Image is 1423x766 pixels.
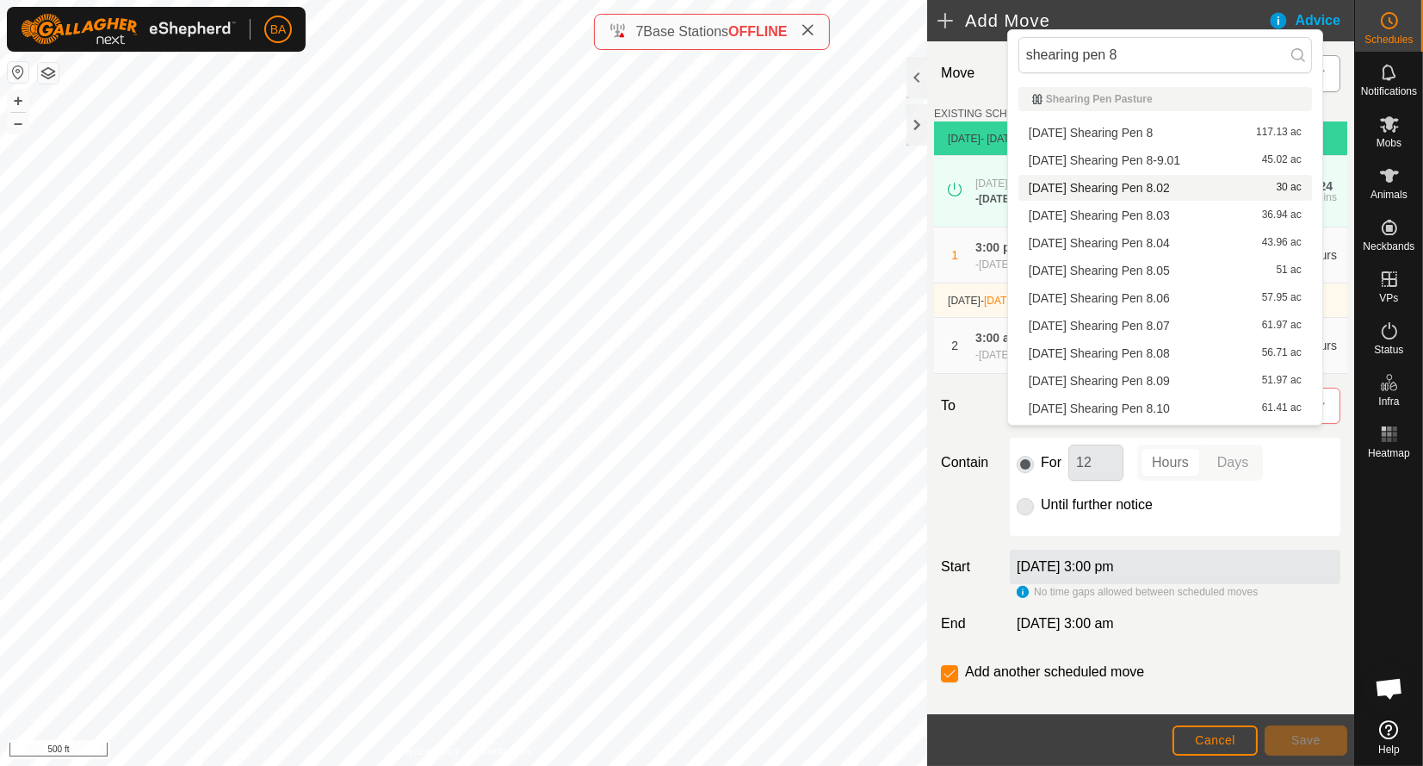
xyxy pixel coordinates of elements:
span: - [981,295,1017,307]
a: Contact Us [480,744,531,759]
label: Until further notice [1041,498,1153,512]
li: 2025-10-01 Shearing Pen 8.09 [1018,368,1312,394]
span: 56.71 ac [1262,347,1302,359]
li: 2025-10-01 Shearing Pen 8.08 [1018,340,1312,366]
div: Open chat [1364,663,1415,714]
span: 117.13 ac [1256,127,1302,139]
label: Move [934,55,1003,92]
span: - [DATE] [981,133,1019,145]
li: 2025-10-01 Shearing Pen 8.04 [1018,230,1312,256]
li: 2025-10-01 Shearing Pen 8.11 [1018,423,1312,449]
span: [DATE] Shearing Pen 8.08 [1029,347,1170,359]
li: 2025-10-01 Shearing Pen 8.02 [1018,175,1312,201]
label: EXISTING SCHEDULES [934,106,1049,121]
span: [DATE] Shearing Pen 8.10 [1029,402,1170,414]
span: Infra [1378,396,1399,407]
span: [DATE] [948,295,981,307]
button: + [8,90,28,111]
label: To [934,388,1003,424]
span: [DATE] 3:00 pm [979,193,1055,205]
li: 2025-10-01 Shearing Pen 8-9.01 [1018,147,1312,173]
li: 2025-10-01 Shearing Pen 8.10 [1018,395,1312,421]
button: Cancel [1172,726,1258,756]
label: For [1041,456,1061,470]
span: 43.96 ac [1262,237,1302,249]
label: [DATE] 3:00 pm [1017,559,1114,574]
span: Status [1374,345,1403,355]
span: [DATE] Shearing Pen 8.06 [1029,292,1170,304]
label: End [934,613,1003,634]
li: 2025-10-01 Shearing Pen 8.07 [1018,313,1312,339]
span: 3:00 pm [975,240,1021,254]
span: 61.41 ac [1262,402,1302,414]
span: BA [270,21,287,39]
span: [DATE] Shearing Pen 8.04 [1029,237,1170,249]
span: [DATE] Shearing Pen 8 [1029,127,1153,139]
span: [DATE] Shearing Pen 8.09 [1029,375,1170,387]
span: VPs [1379,293,1398,303]
div: - [975,191,1055,207]
span: No time gaps allowed between scheduled moves [1034,586,1258,598]
span: 2 [951,339,958,352]
span: [DATE] Shearing Pen 8.07 [1029,320,1170,332]
span: Base Stations [643,24,728,39]
label: Start [934,557,1003,577]
ul: Option List [1008,80,1322,476]
span: [DATE] 3:00 am [979,258,1051,271]
span: Animals [1370,190,1408,200]
li: 2025-10-01 Shearing Pen 8 [1018,120,1312,146]
button: Save [1265,726,1347,756]
button: – [8,113,28,134]
img: Gallagher Logo [21,14,236,45]
span: 1 [951,248,958,262]
div: mins [1315,192,1337,202]
span: Schedules [1364,34,1413,45]
span: 45.02 ac [1262,154,1302,166]
span: 57.95 ac [1262,292,1302,304]
div: - [975,347,1051,363]
span: [DATE] Shearing Pen 8.03 [1029,209,1170,221]
span: [DATE] 3:00 am [975,177,1048,190]
span: [DATE] Shearing Pen 8-9.01 [1029,154,1180,166]
a: Help [1355,713,1423,762]
span: 36.94 ac [1262,209,1302,221]
span: 51.97 ac [1262,375,1302,387]
li: 2025-10-01 Shearing Pen 8.03 [1018,202,1312,228]
span: Cancel [1195,733,1235,747]
span: [DATE] [984,295,1017,307]
span: Help [1378,744,1400,755]
span: 3:00 am [975,331,1020,345]
button: Map Layers [38,63,59,84]
span: [DATE] [948,133,981,145]
div: Advice [1268,10,1354,31]
span: Notifications [1361,86,1417,97]
div: - [975,257,1051,272]
span: 61.97 ac [1262,320,1302,332]
button: Reset Map [8,62,28,83]
label: Contain [934,452,1003,473]
span: Save [1291,733,1321,747]
span: 51 ac [1276,265,1301,277]
span: Mobs [1377,138,1401,148]
span: [DATE] Shearing Pen 8.02 [1029,182,1170,194]
span: [DATE] Shearing Pen 8.05 [1029,265,1170,277]
h2: Add Move [937,10,1267,31]
span: 7 [635,24,643,39]
div: Shearing Pen Pasture [1032,94,1298,104]
span: 30 ac [1276,182,1301,194]
span: Neckbands [1363,241,1414,252]
li: 2025-10-01 Shearing Pen 8.06 [1018,285,1312,311]
li: 2025-10-01 Shearing Pen 8.05 [1018,258,1312,283]
a: Privacy Policy [396,744,461,759]
label: Add another scheduled move [965,665,1144,679]
span: Heatmap [1368,448,1410,458]
span: [DATE] 3:00 am [1017,616,1114,631]
span: OFFLINE [728,24,787,39]
div: 24 [1320,180,1333,192]
span: [DATE] 3:00 pm [979,349,1051,361]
